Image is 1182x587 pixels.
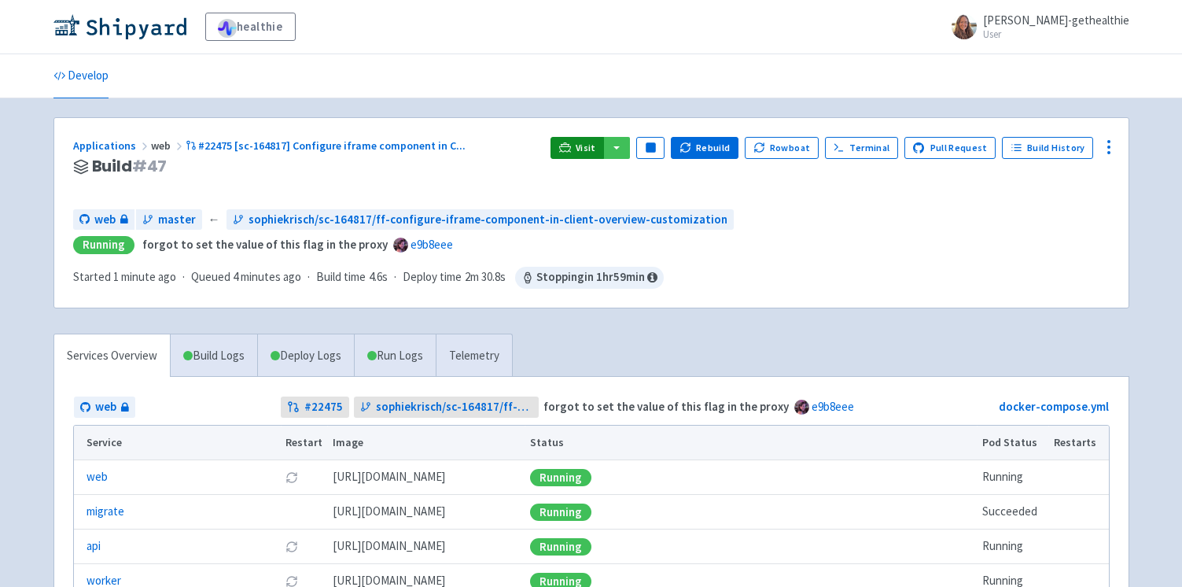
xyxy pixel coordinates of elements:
span: Build [92,157,168,175]
span: #22475 [sc-164817] Configure iframe component in C ... [198,138,466,153]
img: Shipyard logo [53,14,186,39]
a: Run Logs [354,334,436,378]
th: Pod Status [977,426,1048,460]
td: Running [977,530,1048,564]
span: Visit [576,142,596,154]
time: 4 minutes ago [233,269,301,284]
strong: forgot to set the value of this flag in the proxy [543,399,789,414]
time: 1 minute ago [113,269,176,284]
button: Restart pod [285,471,298,484]
a: web [87,468,108,486]
a: Build History [1002,137,1093,159]
a: Applications [73,138,151,153]
a: #22475 [281,397,349,418]
a: migrate [87,503,124,521]
a: Terminal [825,137,898,159]
span: sophiekrisch/sc-164817/ff-configure-iframe-component-in-client-overview-customization [249,211,727,229]
strong: forgot to set the value of this flag in the proxy [142,237,388,252]
a: web [73,209,134,231]
span: 4.6s [369,268,388,286]
div: · · · [73,267,664,289]
small: User [983,29,1129,39]
a: Telemetry [436,334,512,378]
span: sophiekrisch/sc-164817/ff-configure-iframe-component-in-client-overview-customization [376,398,532,416]
th: Restarts [1048,426,1108,460]
a: e9b8eee [411,237,453,252]
span: Build time [316,268,366,286]
span: web [95,398,116,416]
a: Deploy Logs [257,334,354,378]
td: Succeeded [977,495,1048,530]
th: Image [327,426,525,460]
a: Services Overview [54,334,170,378]
button: Pause [636,137,665,159]
a: api [87,537,101,556]
span: Queued [191,269,301,284]
a: Develop [53,54,109,98]
button: Restart pod [285,541,298,553]
a: web [74,397,135,418]
a: sophiekrisch/sc-164817/ff-configure-iframe-component-in-client-overview-customization [226,209,734,231]
a: docker-compose.yml [999,399,1109,414]
a: master [136,209,202,231]
span: 2m 30.8s [465,268,506,286]
span: web [151,138,186,153]
a: Build Logs [171,334,257,378]
div: Running [530,504,591,521]
span: web [94,211,116,229]
span: [DOMAIN_NAME][URL] [333,503,445,521]
span: # 47 [132,155,168,177]
a: sophiekrisch/sc-164817/ff-configure-iframe-component-in-client-overview-customization [354,397,539,418]
button: Rowboat [745,137,819,159]
span: [PERSON_NAME]-gethealthie [983,13,1129,28]
button: Rebuild [671,137,738,159]
span: [DOMAIN_NAME][URL] [333,537,445,556]
a: #22475 [sc-164817] Configure iframe component in C... [186,138,469,153]
span: Stopping in 1 hr 59 min [515,267,664,289]
div: Running [530,538,591,556]
strong: # 22475 [304,398,343,416]
th: Status [525,426,977,460]
span: [DOMAIN_NAME][URL] [333,468,445,486]
div: Running [530,469,591,486]
div: Running [73,236,134,254]
span: Started [73,269,176,284]
td: Running [977,460,1048,495]
a: healthie [205,13,296,41]
span: ← [208,211,220,229]
th: Restart [281,426,328,460]
a: Pull Request [904,137,996,159]
a: Visit [550,137,604,159]
span: Deploy time [403,268,462,286]
span: master [158,211,196,229]
a: [PERSON_NAME]-gethealthie User [942,14,1129,39]
a: e9b8eee [812,399,854,414]
th: Service [74,426,281,460]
